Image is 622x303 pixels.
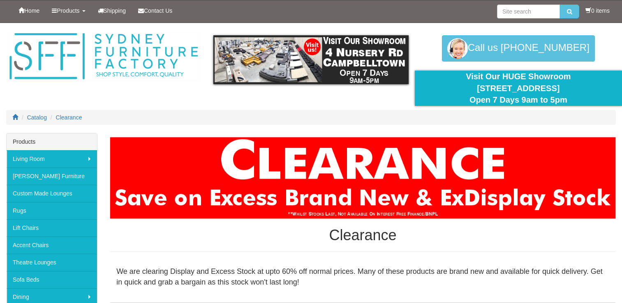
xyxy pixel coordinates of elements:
span: Shipping [104,7,126,14]
a: Sofa Beds [7,271,97,288]
a: Rugs [7,202,97,219]
a: Theatre Lounges [7,254,97,271]
span: Contact Us [144,7,172,14]
span: Products [57,7,79,14]
a: Catalog [27,114,47,121]
a: Clearance [56,114,82,121]
a: Shipping [92,0,132,21]
span: Home [24,7,39,14]
a: Lift Chairs [7,219,97,236]
a: Products [46,0,91,21]
img: showroom.gif [213,35,408,84]
a: Home [12,0,46,21]
div: Products [7,133,97,150]
h1: Clearance [110,227,616,243]
li: 0 items [585,7,610,15]
a: Custom Made Lounges [7,185,97,202]
input: Site search [497,5,560,18]
div: We are clearing Display and Excess Stock at upto 60% off normal prices. Many of these products ar... [110,260,616,294]
img: Clearance [110,137,616,219]
a: Accent Chairs [7,236,97,254]
img: Sydney Furniture Factory [6,31,201,82]
a: Contact Us [132,0,178,21]
div: Visit Our HUGE Showroom [STREET_ADDRESS] Open 7 Days 9am to 5pm [421,71,616,106]
a: Living Room [7,150,97,168]
a: [PERSON_NAME] Furniture [7,168,97,185]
